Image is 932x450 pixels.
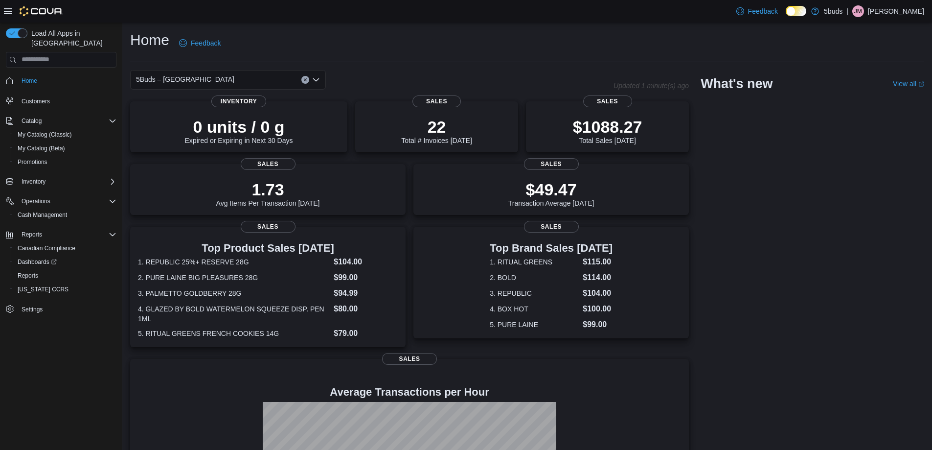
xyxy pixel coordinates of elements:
[22,97,50,105] span: Customers
[20,6,63,16] img: Cova
[852,5,864,17] div: Julie Murdock
[583,319,613,331] dd: $99.00
[524,221,579,233] span: Sales
[18,303,116,315] span: Settings
[14,242,79,254] a: Canadian Compliance
[490,304,579,314] dt: 4. BOX HOT
[14,256,116,268] span: Dashboards
[824,5,842,17] p: 5buds
[191,38,221,48] span: Feedback
[18,258,57,266] span: Dashboards
[614,82,689,90] p: Updated 1 minute(s) ago
[18,115,45,127] button: Catalog
[583,95,632,107] span: Sales
[854,5,862,17] span: JM
[583,287,613,299] dd: $104.00
[382,353,437,365] span: Sales
[241,158,296,170] span: Sales
[18,211,67,219] span: Cash Management
[10,128,120,142] button: My Catalog (Classic)
[14,156,116,168] span: Promotions
[334,303,398,315] dd: $80.00
[508,180,594,199] p: $49.47
[893,80,924,88] a: View allExternal link
[18,195,54,207] button: Operations
[2,228,120,241] button: Reports
[18,75,41,87] a: Home
[18,285,68,293] span: [US_STATE] CCRS
[10,283,120,296] button: [US_STATE] CCRS
[2,94,120,108] button: Customers
[14,156,51,168] a: Promotions
[334,328,398,339] dd: $79.00
[18,74,116,87] span: Home
[138,242,398,254] h3: Top Product Sales [DATE]
[138,288,330,298] dt: 3. PALMETTO GOLDBERRY 28G
[573,117,642,144] div: Total Sales [DATE]
[732,1,782,21] a: Feedback
[216,180,320,199] p: 1.73
[748,6,778,16] span: Feedback
[18,115,116,127] span: Catalog
[14,284,72,295] a: [US_STATE] CCRS
[18,176,49,188] button: Inventory
[22,117,42,125] span: Catalog
[2,194,120,208] button: Operations
[18,272,38,280] span: Reports
[241,221,296,233] span: Sales
[216,180,320,207] div: Avg Items Per Transaction [DATE]
[2,114,120,128] button: Catalog
[334,256,398,268] dd: $104.00
[2,73,120,88] button: Home
[490,320,579,330] dt: 5. PURE LAINE
[401,117,472,144] div: Total # Invoices [DATE]
[138,257,330,267] dt: 1. REPUBLIC 25%+ RESERVE 28G
[185,117,293,144] div: Expired or Expiring in Next 30 Days
[2,175,120,189] button: Inventory
[701,76,773,92] h2: What's new
[22,77,37,85] span: Home
[918,81,924,87] svg: External link
[27,28,116,48] span: Load All Apps in [GEOGRAPHIC_DATA]
[18,158,47,166] span: Promotions
[22,197,50,205] span: Operations
[786,6,806,16] input: Dark Mode
[18,95,116,107] span: Customers
[14,256,61,268] a: Dashboards
[14,142,116,154] span: My Catalog (Beta)
[14,209,71,221] a: Cash Management
[211,95,266,107] span: Inventory
[138,304,330,324] dt: 4. GLAZED BY BOLD WATERMELON SQUEEZE DISP. PEN 1ML
[490,288,579,298] dt: 3. REPUBLIC
[18,229,46,240] button: Reports
[508,180,594,207] div: Transaction Average [DATE]
[334,272,398,284] dd: $99.00
[2,302,120,316] button: Settings
[490,242,613,254] h3: Top Brand Sales [DATE]
[18,144,65,152] span: My Catalog (Beta)
[412,95,461,107] span: Sales
[10,208,120,222] button: Cash Management
[138,386,681,398] h4: Average Transactions per Hour
[401,117,472,137] p: 22
[14,270,116,282] span: Reports
[583,272,613,284] dd: $114.00
[18,195,116,207] span: Operations
[14,129,76,141] a: My Catalog (Classic)
[14,270,42,282] a: Reports
[583,303,613,315] dd: $100.00
[10,142,120,155] button: My Catalog (Beta)
[185,117,293,137] p: 0 units / 0 g
[14,242,116,254] span: Canadian Compliance
[583,256,613,268] dd: $115.00
[18,229,116,240] span: Reports
[10,269,120,283] button: Reports
[6,70,116,342] nav: Complex example
[312,76,320,84] button: Open list of options
[573,117,642,137] p: $1088.27
[301,76,309,84] button: Clear input
[14,209,116,221] span: Cash Management
[136,73,234,85] span: 5Buds – [GEOGRAPHIC_DATA]
[18,304,46,315] a: Settings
